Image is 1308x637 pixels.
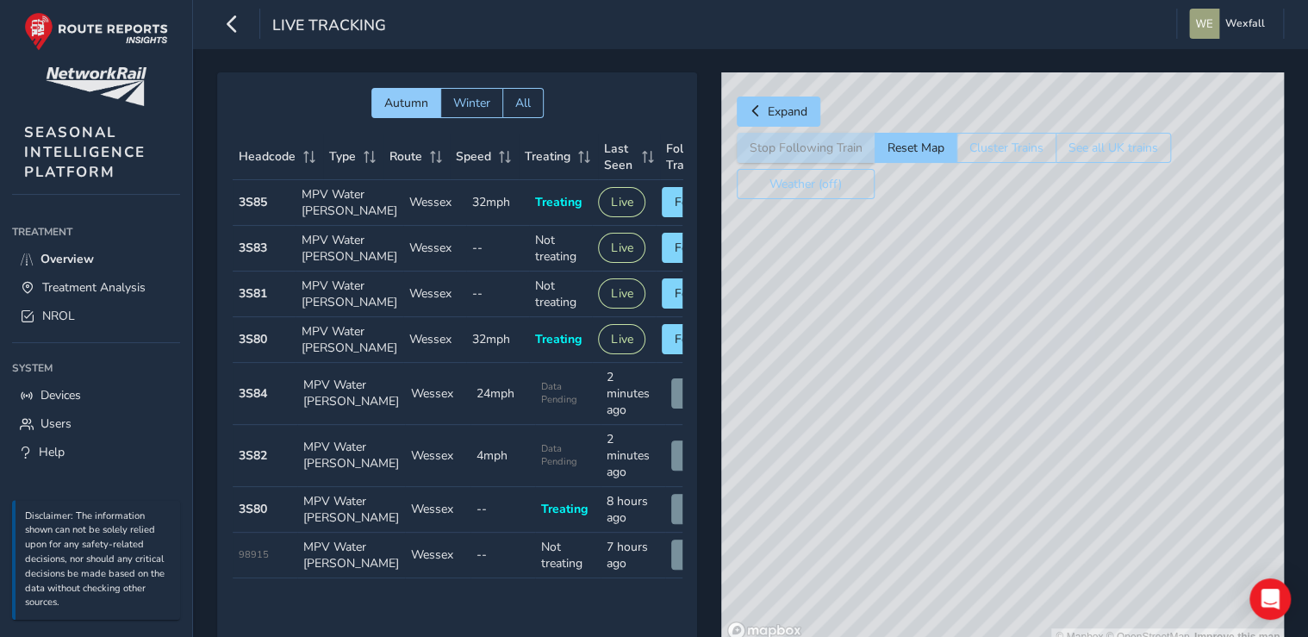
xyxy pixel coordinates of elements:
p: Disclaimer: The information shown can not be solely relied upon for any safety-related decisions,... [25,509,171,611]
button: Winter [440,88,502,118]
span: Treatment Analysis [42,279,146,296]
img: diamond-layout [1189,9,1219,39]
span: Overview [40,251,94,267]
img: rr logo [24,12,168,51]
td: MPV Water [PERSON_NAME] [297,533,405,578]
span: Winter [453,95,490,111]
td: 8 hours ago [601,487,666,533]
td: -- [466,272,529,317]
span: Expand [768,103,807,120]
span: Data Pending [541,380,595,406]
button: View [671,540,725,570]
span: SEASONAL INTELLIGENCE PLATFORM [24,122,146,182]
a: NROL [12,302,180,330]
a: Devices [12,381,180,409]
td: Wessex [403,180,466,226]
span: 98915 [239,548,269,561]
button: Live [598,278,645,309]
td: MPV Water [PERSON_NAME] [297,425,405,487]
button: Live [598,233,645,263]
td: 32mph [466,317,529,363]
td: -- [466,226,529,272]
button: See all UK trains [1056,133,1171,163]
span: Treating [525,148,570,165]
td: Wessex [405,487,470,533]
strong: 3S80 [239,501,267,517]
td: 4mph [470,425,536,487]
td: MPV Water [PERSON_NAME] [297,363,405,425]
span: Follow Train [666,141,707,173]
strong: 3S84 [239,385,267,402]
span: Treating [541,501,588,517]
div: Open Intercom Messenger [1249,578,1291,620]
button: Follow [662,233,726,263]
span: Headcode [239,148,296,165]
span: Wexfall [1225,9,1265,39]
td: Wessex [403,272,466,317]
img: customer logo [46,67,146,106]
a: Overview [12,245,180,273]
button: Follow [662,324,726,354]
a: Treatment Analysis [12,273,180,302]
td: Wessex [405,425,470,487]
button: Expand [737,97,820,127]
button: All [502,88,544,118]
span: Route [389,148,422,165]
td: MPV Water [PERSON_NAME] [296,180,403,226]
button: Cluster Trains [956,133,1056,163]
span: Autumn [384,95,428,111]
td: Wessex [403,317,466,363]
span: Users [40,415,72,432]
button: Live [598,187,645,217]
strong: 3S83 [239,240,267,256]
span: Last Seen [604,141,636,173]
span: NROL [42,308,75,324]
span: Follow [675,285,713,302]
td: -- [470,487,536,533]
a: Help [12,438,180,466]
span: Follow [675,240,713,256]
td: MPV Water [PERSON_NAME] [296,272,403,317]
td: MPV Water [PERSON_NAME] [296,317,403,363]
a: Users [12,409,180,438]
td: 7 hours ago [601,533,666,578]
span: Speed [456,148,491,165]
button: Follow [662,278,726,309]
button: Wexfall [1189,9,1271,39]
td: 2 minutes ago [601,425,666,487]
span: Data Pending [541,442,595,468]
button: Weather (off) [737,169,875,199]
td: Wessex [403,226,466,272]
strong: 3S81 [239,285,267,302]
button: View [671,440,725,471]
td: 24mph [470,363,536,425]
span: Type [329,148,356,165]
td: Not treating [529,226,592,272]
span: Live Tracking [272,15,386,39]
strong: 3S82 [239,447,267,464]
td: Wessex [405,363,470,425]
td: MPV Water [PERSON_NAME] [296,226,403,272]
span: Treating [535,194,582,210]
span: Help [39,444,65,460]
strong: 3S85 [239,194,267,210]
td: 32mph [466,180,529,226]
td: -- [470,533,536,578]
span: Follow [675,331,713,347]
span: All [515,95,531,111]
button: Autumn [371,88,440,118]
td: Wessex [405,533,470,578]
td: 2 minutes ago [601,363,666,425]
span: Treating [535,331,582,347]
strong: 3S80 [239,331,267,347]
div: System [12,355,180,381]
button: Reset Map [875,133,956,163]
span: Follow [675,194,713,210]
button: View [671,494,725,524]
button: View [671,378,725,409]
td: Not treating [535,533,601,578]
span: Devices [40,387,81,403]
button: Follow [662,187,726,217]
td: MPV Water [PERSON_NAME] [297,487,405,533]
button: Live [598,324,645,354]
